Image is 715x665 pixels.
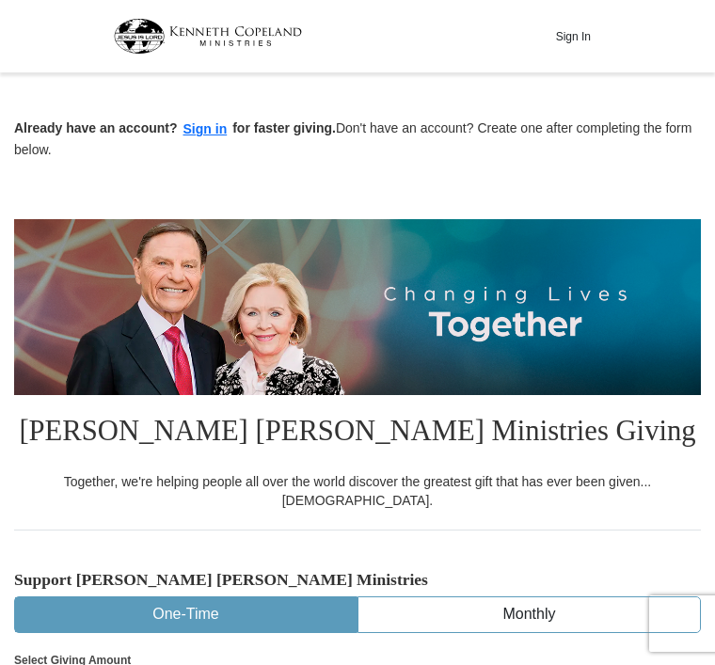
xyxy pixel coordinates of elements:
button: Sign in [178,119,233,140]
button: Monthly [358,597,700,632]
h1: [PERSON_NAME] [PERSON_NAME] Ministries Giving [14,395,701,472]
button: One-Time [15,597,357,632]
strong: Already have an account? for faster giving. [14,120,336,135]
p: Don't have an account? Create one after completing the form below. [14,119,701,159]
button: Sign In [545,22,601,51]
img: kcm-header-logo.svg [114,19,302,54]
h5: Support [PERSON_NAME] [PERSON_NAME] Ministries [14,570,701,590]
div: Together, we're helping people all over the world discover the greatest gift that has ever been g... [14,472,701,510]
